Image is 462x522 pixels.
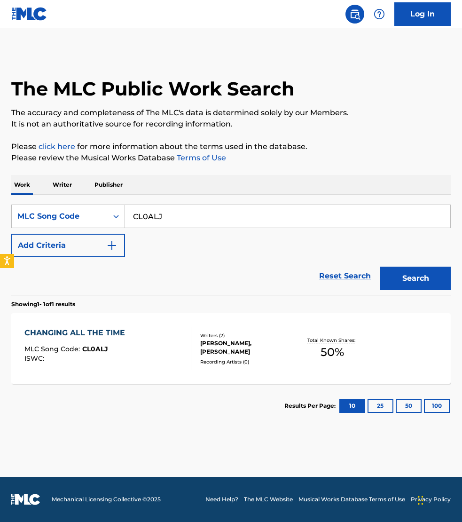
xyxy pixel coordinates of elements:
a: Public Search [345,5,364,24]
p: Work [11,175,33,195]
div: MLC Song Code [17,211,102,222]
button: 50 [396,399,422,413]
p: Total Known Shares: [307,337,358,344]
p: Publisher [92,175,125,195]
a: Musical Works Database Terms of Use [298,495,405,504]
iframe: Chat Widget [415,477,462,522]
button: 25 [368,399,393,413]
p: Please for more information about the terms used in the database. [11,141,451,152]
div: Writers ( 2 ) [200,332,296,339]
p: Writer [50,175,75,195]
p: The accuracy and completeness of The MLC's data is determined solely by our Members. [11,107,451,119]
a: CHANGING ALL THE TIMEMLC Song Code:CL0ALJISWC:Writers (2)[PERSON_NAME], [PERSON_NAME]Recording Ar... [11,313,451,384]
img: help [374,8,385,20]
div: Drag [418,486,423,514]
span: Mechanical Licensing Collective © 2025 [52,495,161,504]
button: 10 [339,399,365,413]
div: [PERSON_NAME], [PERSON_NAME] [200,339,296,356]
button: Add Criteria [11,234,125,257]
button: Search [380,267,451,290]
button: 100 [424,399,450,413]
a: Reset Search [314,266,376,286]
span: ISWC : [24,354,47,363]
img: MLC Logo [11,7,47,21]
p: It is not an authoritative source for recording information. [11,119,451,130]
a: Terms of Use [175,153,226,162]
div: Recording Artists ( 0 ) [200,358,296,365]
a: Privacy Policy [411,495,451,504]
h1: The MLC Public Work Search [11,77,295,101]
p: Please review the Musical Works Database [11,152,451,164]
span: MLC Song Code : [24,345,82,353]
form: Search Form [11,205,451,295]
a: Log In [394,2,451,26]
a: Need Help? [205,495,238,504]
span: 50 % [321,344,344,361]
p: Results Per Page: [284,402,338,410]
div: CHANGING ALL THE TIME [24,327,130,339]
span: CL0ALJ [82,345,108,353]
img: 9d2ae6d4665cec9f34b9.svg [106,240,117,251]
img: search [349,8,360,20]
p: Showing 1 - 1 of 1 results [11,300,75,308]
a: click here [39,142,75,151]
img: logo [11,494,40,505]
a: The MLC Website [244,495,293,504]
div: Help [370,5,389,24]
